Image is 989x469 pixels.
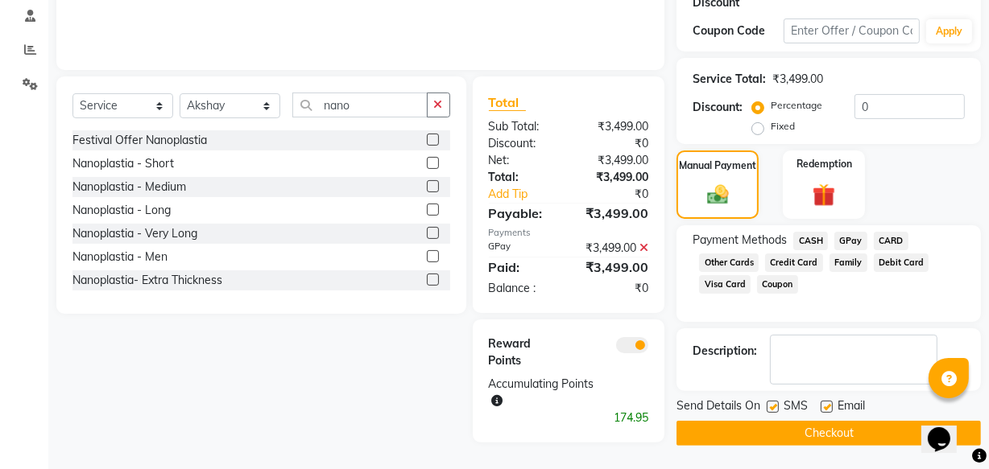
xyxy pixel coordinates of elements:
span: SMS [784,397,808,418]
div: Nanoplastia - Short [72,155,174,172]
span: Visa Card [699,275,751,294]
button: Apply [926,19,972,43]
div: ₹0 [584,186,660,203]
div: Service Total: [693,71,766,88]
span: Debit Card [874,253,929,272]
div: ₹3,499.00 [569,152,660,169]
div: ₹0 [569,135,660,152]
label: Percentage [771,98,822,113]
span: Total [489,94,526,111]
div: ₹3,499.00 [569,169,660,186]
img: _cash.svg [701,183,735,208]
div: Reward Points [477,335,569,369]
div: Nanoplastia - Very Long [72,225,197,242]
div: Nanoplastia - Medium [72,179,186,195]
div: ₹3,499.00 [569,257,660,277]
span: GPay [834,232,867,250]
div: Net: [477,152,569,169]
span: Family [830,253,867,272]
div: Discount: [477,135,569,152]
div: ₹3,499.00 [772,71,823,88]
div: Nanoplastia - Long [72,202,171,219]
span: CASH [793,232,828,250]
div: Accumulating Points [477,376,615,409]
span: Other Cards [699,253,759,272]
span: Payment Methods [693,232,787,249]
div: Discount: [693,99,743,116]
label: Redemption [797,157,852,171]
div: Coupon Code [693,23,784,39]
div: Nanoplastia- Extra Thickness [72,272,222,289]
div: Paid: [477,257,569,277]
div: ₹3,499.00 [569,118,660,135]
span: Coupon [757,275,798,294]
div: Payable: [477,204,569,223]
div: Festival Offer Nanoplastia [72,132,207,149]
div: Sub Total: [477,118,569,135]
button: Checkout [677,421,981,446]
img: _gift.svg [805,181,842,209]
div: Nanoplastia - Men [72,249,168,265]
span: Credit Card [765,253,823,272]
div: 174.95 [477,409,661,426]
iframe: chat widget [921,405,973,453]
span: Email [838,397,865,418]
div: ₹3,499.00 [569,240,660,257]
div: ₹0 [569,280,660,297]
div: Payments [489,226,649,240]
input: Enter Offer / Coupon Code [784,19,920,43]
input: Search or Scan [292,93,428,117]
span: CARD [874,232,908,250]
div: GPay [477,240,569,257]
label: Fixed [771,119,795,134]
div: ₹3,499.00 [569,204,660,223]
div: Balance : [477,280,569,297]
div: Total: [477,169,569,186]
span: Send Details On [677,397,760,418]
div: Description: [693,343,757,360]
label: Manual Payment [679,158,756,173]
a: Add Tip [477,186,584,203]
